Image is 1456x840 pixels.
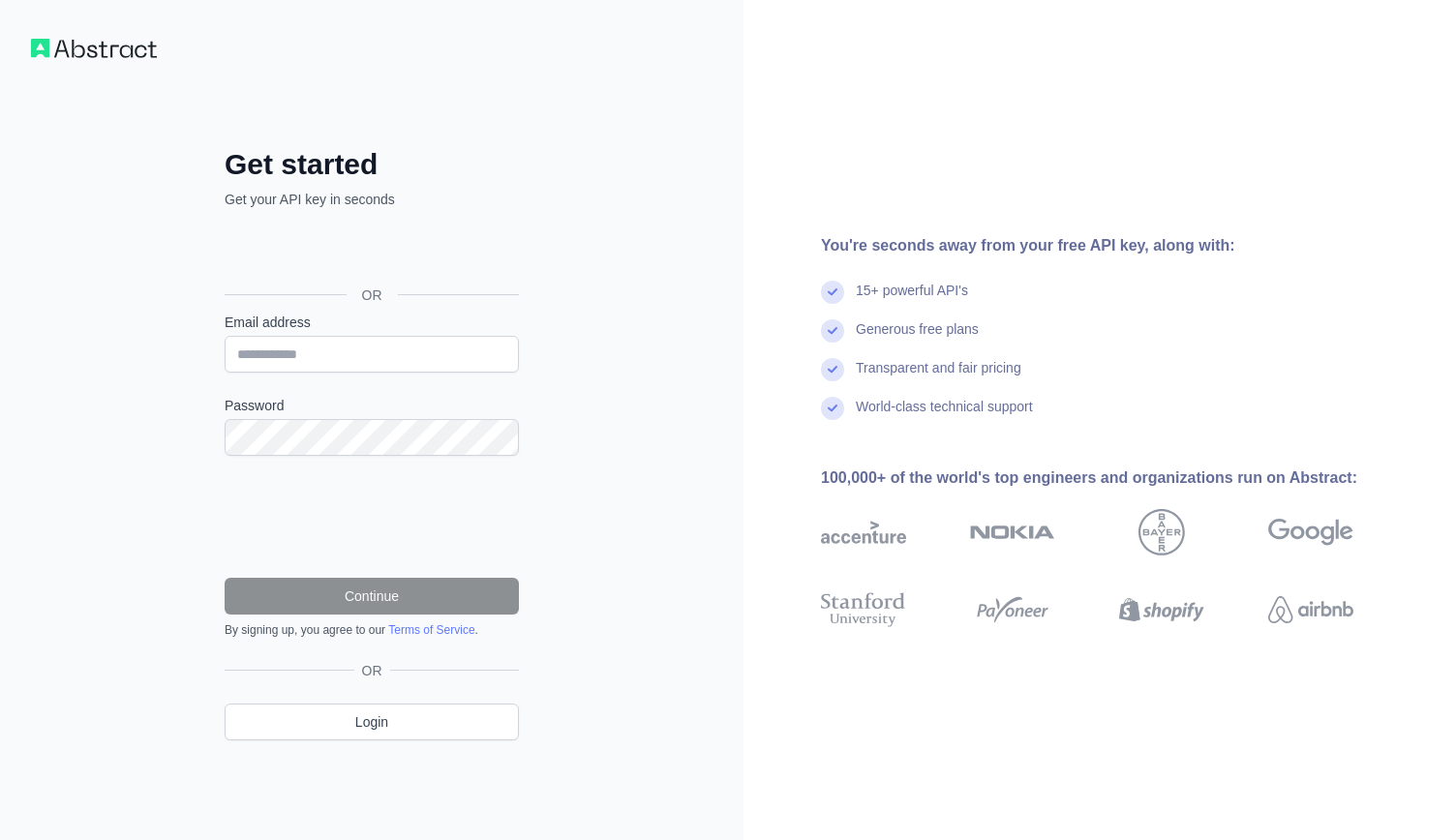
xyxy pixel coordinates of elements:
img: airbnb [1268,588,1353,631]
label: Password [225,396,519,415]
img: check mark [821,281,844,304]
div: By signing up, you agree to our . [225,622,519,638]
img: bayer [1138,509,1185,555]
img: check mark [821,358,844,381]
iframe: Sign in with Google Button [215,230,525,273]
h2: Get started [225,147,519,182]
img: check mark [821,319,844,343]
iframe: reCAPTCHA [225,479,519,555]
span: OR [354,661,390,680]
a: Login [225,704,519,740]
img: shopify [1119,588,1204,631]
div: Transparent and fair pricing [856,358,1021,397]
span: OR [347,285,398,305]
img: payoneer [970,588,1055,631]
label: Email address [225,313,519,332]
img: google [1268,509,1353,555]
img: nokia [970,509,1055,555]
button: Continue [225,578,519,615]
div: 100,000+ of the world's top engineers and organizations run on Abstract: [821,466,1415,490]
div: World-class technical support [856,397,1033,435]
div: You're seconds away from your free API key, along with: [821,234,1415,257]
img: accenture [821,509,906,555]
img: stanford university [821,588,906,631]
div: Generous free plans [856,319,979,358]
img: check mark [821,397,844,420]
img: Workflow [31,39,157,58]
a: Terms of Service [388,623,474,637]
div: 15+ powerful API's [856,281,968,319]
p: Get your API key in seconds [225,190,519,209]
